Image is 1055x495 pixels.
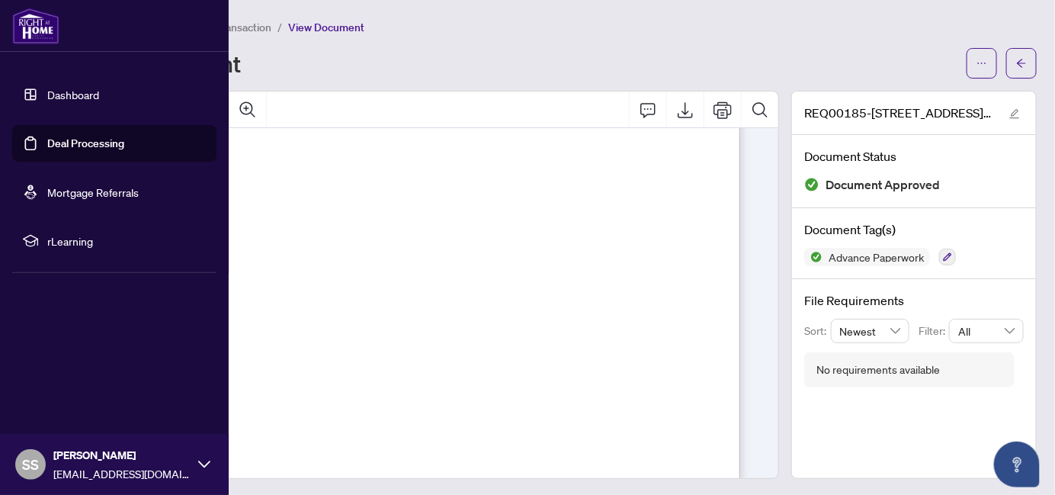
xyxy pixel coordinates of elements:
[12,8,59,44] img: logo
[804,177,819,192] img: Document Status
[919,323,949,339] p: Filter:
[826,175,940,195] span: Document Approved
[22,454,39,475] span: SS
[1016,58,1027,69] span: arrow-left
[976,58,987,69] span: ellipsis
[958,320,1015,342] span: All
[994,442,1040,487] button: Open asap
[47,233,206,249] span: rLearning
[804,291,1024,310] h4: File Requirements
[53,465,191,482] span: [EMAIL_ADDRESS][DOMAIN_NAME]
[47,137,124,150] a: Deal Processing
[47,88,99,101] a: Dashboard
[804,147,1024,166] h4: Document Status
[816,362,940,378] div: No requirements available
[840,320,901,342] span: Newest
[53,447,191,464] span: [PERSON_NAME]
[804,248,823,266] img: Status Icon
[1009,108,1020,119] span: edit
[804,220,1024,239] h4: Document Tag(s)
[47,185,139,199] a: Mortgage Referrals
[277,18,282,36] li: /
[804,104,995,122] span: REQ00185-[STREET_ADDRESS]pdf
[804,323,831,339] p: Sort:
[288,21,364,34] span: View Document
[190,21,271,34] span: View Transaction
[823,252,930,262] span: Advance Paperwork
